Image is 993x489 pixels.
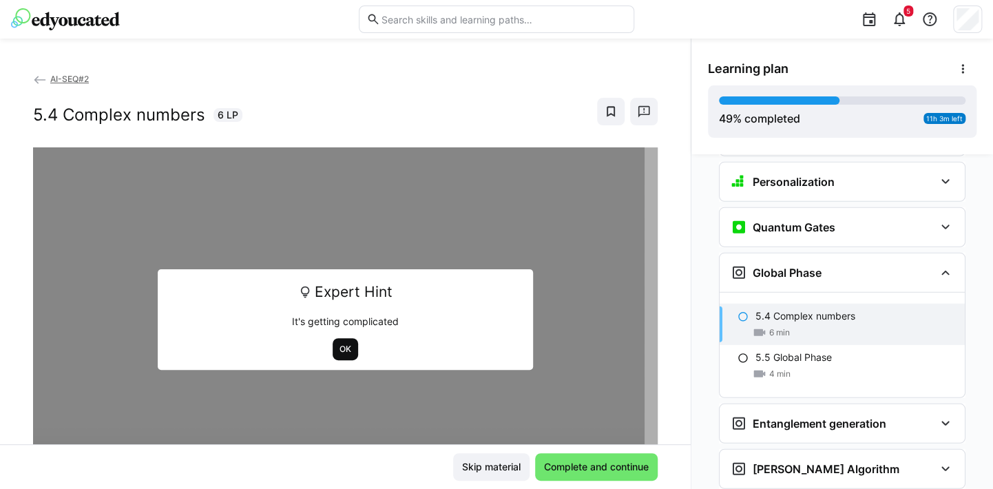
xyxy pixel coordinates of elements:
span: Complete and continue [542,460,651,474]
span: 49 [719,112,733,125]
a: AI-SEQ#2 [33,74,89,84]
button: OK [333,338,358,360]
span: Expert Hint [315,279,393,305]
span: 11h 3m left [926,114,963,123]
span: Skip material [460,460,523,474]
span: Learning plan [708,61,788,76]
p: It's getting complicated [167,315,523,329]
span: OK [338,344,353,355]
h3: Global Phase [753,266,822,280]
span: AI-SEQ#2 [50,74,89,84]
h3: Entanglement generation [753,417,886,430]
input: Search skills and learning paths… [380,13,627,25]
h2: 5.4 Complex numbers [33,105,205,125]
h3: [PERSON_NAME] Algorithm [753,462,899,476]
span: 4 min [769,368,791,379]
h3: Personalization [753,175,835,189]
div: % completed [719,110,800,127]
button: Complete and continue [535,453,658,481]
span: 6 min [769,327,790,338]
p: 5.4 Complex numbers [755,309,855,323]
span: 5 [906,7,910,15]
span: 6 LP [218,108,238,122]
p: 5.5 Global Phase [755,351,832,364]
button: Skip material [453,453,530,481]
h3: Quantum Gates [753,220,835,234]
